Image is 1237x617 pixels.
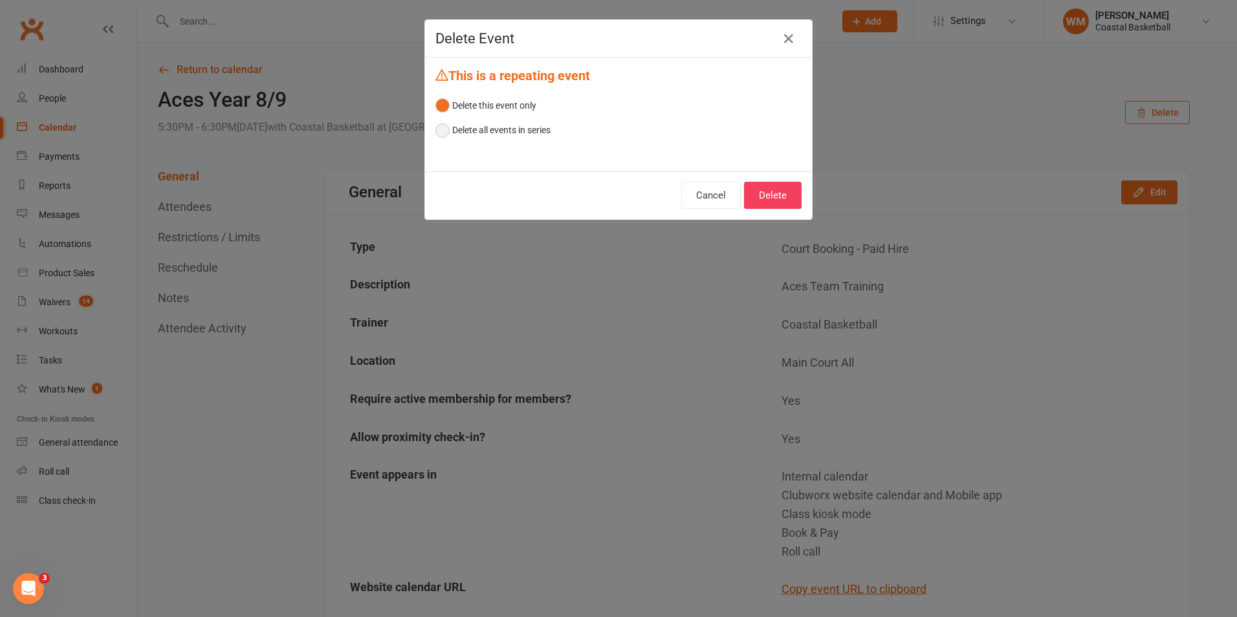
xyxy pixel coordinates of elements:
[39,573,50,583] span: 3
[681,182,741,209] button: Cancel
[744,182,802,209] button: Delete
[435,93,536,118] button: Delete this event only
[435,30,802,47] h4: Delete Event
[435,68,802,83] h4: This is a repeating event
[778,28,799,49] button: Close
[13,573,44,604] iframe: Intercom live chat
[435,118,551,142] button: Delete all events in series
